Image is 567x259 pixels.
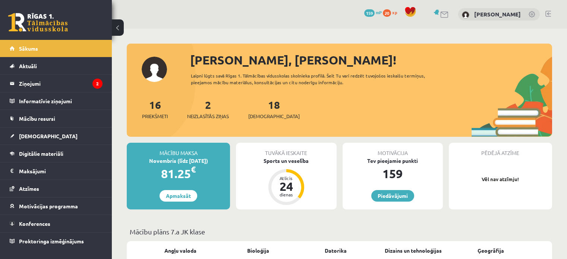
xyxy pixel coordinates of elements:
[19,162,103,180] legend: Maksājumi
[10,198,103,215] a: Motivācijas programma
[10,110,103,127] a: Mācību resursi
[19,92,103,110] legend: Informatīvie ziņojumi
[19,185,39,192] span: Atzīmes
[130,227,549,237] p: Mācību plāns 7.a JK klase
[10,233,103,250] a: Proktoringa izmēģinājums
[343,165,443,183] div: 159
[383,9,401,15] a: 20 xp
[343,143,443,157] div: Motivācija
[10,145,103,162] a: Digitālie materiāli
[478,247,504,255] a: Ģeogrāfija
[364,9,375,17] span: 159
[364,9,382,15] a: 159 mP
[275,180,297,192] div: 24
[248,113,300,120] span: [DEMOGRAPHIC_DATA]
[142,113,168,120] span: Priekšmeti
[127,143,230,157] div: Mācību maksa
[275,192,297,197] div: dienas
[236,157,336,206] a: Sports un veselība Atlicis 24 dienas
[10,180,103,197] a: Atzīmes
[248,98,300,120] a: 18[DEMOGRAPHIC_DATA]
[376,9,382,15] span: mP
[236,143,336,157] div: Tuvākā ieskaite
[371,190,414,202] a: Piedāvājumi
[142,98,168,120] a: 16Priekšmeti
[19,115,55,122] span: Mācību resursi
[19,150,63,157] span: Digitālie materiāli
[453,176,548,183] p: Vēl nav atzīmju!
[19,238,84,244] span: Proktoringa izmēģinājums
[236,157,336,165] div: Sports un veselība
[164,247,196,255] a: Angļu valoda
[92,79,103,89] i: 2
[325,247,347,255] a: Datorika
[19,45,38,52] span: Sākums
[383,9,391,17] span: 20
[191,164,196,175] span: €
[8,13,68,32] a: Rīgas 1. Tālmācības vidusskola
[462,11,469,19] img: Nazarijs Burgarts
[19,63,37,69] span: Aktuāli
[19,75,103,92] legend: Ziņojumi
[127,165,230,183] div: 81.25
[10,40,103,57] a: Sākums
[10,75,103,92] a: Ziņojumi2
[10,127,103,145] a: [DEMOGRAPHIC_DATA]
[187,113,229,120] span: Neizlasītās ziņas
[392,9,397,15] span: xp
[10,162,103,180] a: Maksājumi
[474,10,521,18] a: [PERSON_NAME]
[275,176,297,180] div: Atlicis
[10,57,103,75] a: Aktuāli
[127,157,230,165] div: Novembris (līdz [DATE])
[190,51,552,69] div: [PERSON_NAME], [PERSON_NAME]!
[247,247,269,255] a: Bioloģija
[343,157,443,165] div: Tev pieejamie punkti
[19,220,50,227] span: Konferences
[19,133,78,139] span: [DEMOGRAPHIC_DATA]
[160,190,197,202] a: Apmaksāt
[187,98,229,120] a: 2Neizlasītās ziņas
[385,247,442,255] a: Dizains un tehnoloģijas
[449,143,552,157] div: Pēdējā atzīme
[191,72,446,86] div: Laipni lūgts savā Rīgas 1. Tālmācības vidusskolas skolnieka profilā. Šeit Tu vari redzēt tuvojošo...
[19,203,78,209] span: Motivācijas programma
[10,215,103,232] a: Konferences
[10,92,103,110] a: Informatīvie ziņojumi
